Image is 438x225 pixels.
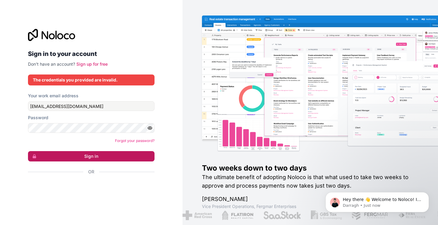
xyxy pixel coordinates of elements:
input: Email address [28,101,155,111]
iframe: Sign in with Google Button [25,182,153,195]
img: /assets/gbstax-C-GtDUiK.png [311,210,342,220]
h2: Sign in to your account [28,48,155,59]
div: The credentials you provided are invalid. [33,77,150,83]
input: Password [28,123,155,133]
a: Sign up for free [76,61,108,67]
h2: The ultimate benefit of adopting Noloco is that what used to take two weeks to approve and proces... [202,173,419,190]
label: Password [28,115,48,121]
iframe: Intercom notifications message [316,179,438,222]
label: Your work email address [28,93,78,99]
img: /assets/flatiron-C8eUkumj.png [222,210,253,220]
span: Or [88,169,94,175]
h1: [PERSON_NAME] [202,195,419,203]
img: /assets/saastock-C6Zbiodz.png [263,210,301,220]
h1: Vice President Operations , Fergmar Enterprises [202,203,419,209]
img: /assets/american-red-cross-BAupjrZR.png [182,210,212,220]
button: Sign in [28,151,155,161]
h1: Two weeks down to two days [202,163,419,173]
span: Don't have an account? [28,61,75,67]
a: Forgot your password? [115,138,155,143]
